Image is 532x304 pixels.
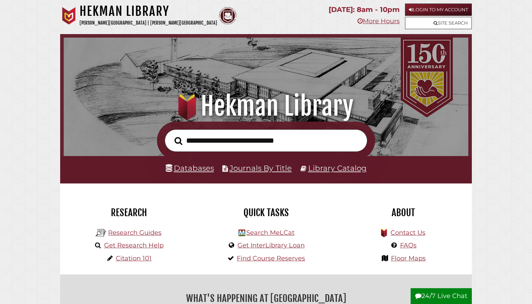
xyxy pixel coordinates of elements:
[80,19,217,27] p: [PERSON_NAME][GEOGRAPHIC_DATA] | [PERSON_NAME][GEOGRAPHIC_DATA]
[175,136,182,145] i: Search
[166,163,214,173] a: Databases
[72,91,461,122] h1: Hekman Library
[96,228,106,238] img: Hekman Library Logo
[219,7,236,25] img: Calvin Theological Seminary
[400,241,417,249] a: FAQs
[340,207,467,219] h2: About
[405,17,472,29] a: Site Search
[237,241,305,249] a: Get InterLibrary Loan
[65,207,192,219] h2: Research
[357,17,400,25] a: More Hours
[308,163,367,173] a: Library Catalog
[329,4,400,16] p: [DATE]: 8am - 10pm
[60,7,78,25] img: Calvin University
[171,135,186,147] button: Search
[203,207,329,219] h2: Quick Tasks
[104,241,164,249] a: Get Research Help
[116,254,152,262] a: Citation 101
[80,4,217,19] h1: Hekman Library
[237,254,305,262] a: Find Course Reserves
[239,229,245,236] img: Hekman Library Logo
[108,229,161,237] a: Research Guides
[246,229,294,237] a: Search MeLCat
[229,163,292,173] a: Journals By Title
[391,254,426,262] a: Floor Maps
[405,4,472,16] a: Login to My Account
[391,229,425,237] a: Contact Us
